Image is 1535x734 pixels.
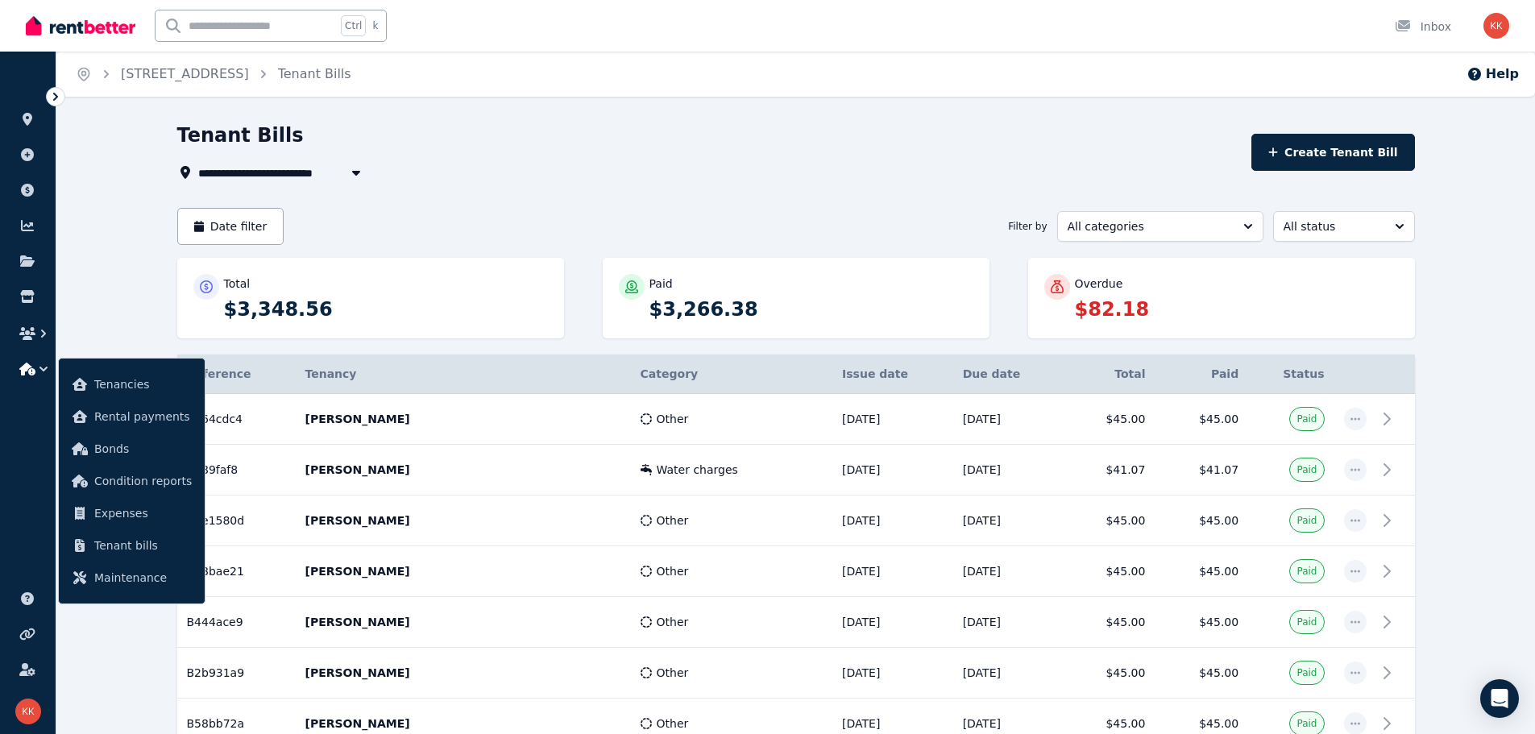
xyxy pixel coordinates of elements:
td: [DATE] [832,445,953,496]
nav: Breadcrumb [56,52,371,97]
button: All categories [1057,211,1263,242]
span: B58bb72a [187,717,245,730]
span: B48bae21 [187,565,244,578]
span: Other [657,715,689,732]
a: Tenancies [65,368,198,400]
span: Paid [1296,565,1317,578]
span: Tenant bills [94,536,192,555]
p: [PERSON_NAME] [305,614,620,630]
th: Tenancy [295,355,630,394]
a: Tenant bills [65,529,198,562]
span: k [372,19,378,32]
td: $45.00 [1155,597,1248,648]
button: Help [1467,64,1519,84]
p: Overdue [1075,276,1123,292]
td: [DATE] [953,445,1062,496]
td: $45.00 [1155,394,1248,445]
div: Inbox [1395,19,1451,35]
td: $41.07 [1062,445,1155,496]
a: Bonds [65,433,198,465]
span: B1e1580d [187,514,245,527]
button: All status [1273,211,1415,242]
span: All status [1284,218,1382,234]
td: [DATE] [953,496,1062,546]
span: Rental payments [94,407,192,426]
h1: Tenant Bills [177,122,304,148]
a: Expenses [65,497,198,529]
a: Maintenance [65,562,198,594]
th: Category [631,355,832,394]
span: Filter by [1008,220,1047,233]
td: $45.00 [1155,496,1248,546]
th: Issue date [832,355,953,394]
td: $45.00 [1062,648,1155,699]
p: Total [224,276,251,292]
button: Date filter [177,208,284,245]
a: Tenant Bills [278,66,351,81]
td: [DATE] [953,394,1062,445]
span: Paid [1296,616,1317,628]
td: $41.07 [1155,445,1248,496]
span: Maintenance [94,568,192,587]
span: Other [657,512,689,529]
td: $45.00 [1155,546,1248,597]
div: Open Intercom Messenger [1480,679,1519,718]
span: Other [657,614,689,630]
p: $82.18 [1075,297,1399,322]
td: $45.00 [1062,597,1155,648]
span: All categories [1068,218,1230,234]
a: [STREET_ADDRESS] [121,66,249,81]
img: Klevis Kllogjri [15,699,41,724]
td: $45.00 [1062,496,1155,546]
p: [PERSON_NAME] [305,462,620,478]
p: [PERSON_NAME] [305,715,620,732]
span: B364cdc4 [187,413,243,425]
p: [PERSON_NAME] [305,563,620,579]
button: Create Tenant Bill [1251,134,1415,171]
img: RentBetter [26,14,135,38]
span: Paid [1296,514,1317,527]
span: Paid [1296,413,1317,425]
a: Rental payments [65,400,198,433]
span: Reference [187,367,251,380]
span: Paid [1296,717,1317,730]
td: [DATE] [832,648,953,699]
span: B589faf8 [187,463,239,476]
span: Other [657,563,689,579]
td: [DATE] [832,496,953,546]
p: $3,348.56 [224,297,548,322]
td: $45.00 [1155,648,1248,699]
img: Klevis Kllogjri [1483,13,1509,39]
p: Paid [649,276,673,292]
p: [PERSON_NAME] [305,665,620,681]
td: [DATE] [832,394,953,445]
span: Paid [1296,666,1317,679]
span: Ctrl [341,15,366,36]
span: Condition reports [94,471,192,491]
span: Bonds [94,439,192,458]
p: [PERSON_NAME] [305,411,620,427]
th: Total [1062,355,1155,394]
span: Water charges [657,462,738,478]
td: $45.00 [1062,394,1155,445]
p: [PERSON_NAME] [305,512,620,529]
span: B444ace9 [187,616,243,628]
td: [DATE] [953,597,1062,648]
th: Status [1248,355,1334,394]
span: Tenancies [94,375,192,394]
span: Expenses [94,504,192,523]
p: $3,266.38 [649,297,973,322]
td: [DATE] [832,546,953,597]
a: Condition reports [65,465,198,497]
span: Paid [1296,463,1317,476]
td: $45.00 [1062,546,1155,597]
th: Paid [1155,355,1248,394]
td: [DATE] [832,597,953,648]
td: [DATE] [953,546,1062,597]
td: [DATE] [953,648,1062,699]
span: Other [657,665,689,681]
th: Due date [953,355,1062,394]
span: Other [657,411,689,427]
span: B2b931a9 [187,666,245,679]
